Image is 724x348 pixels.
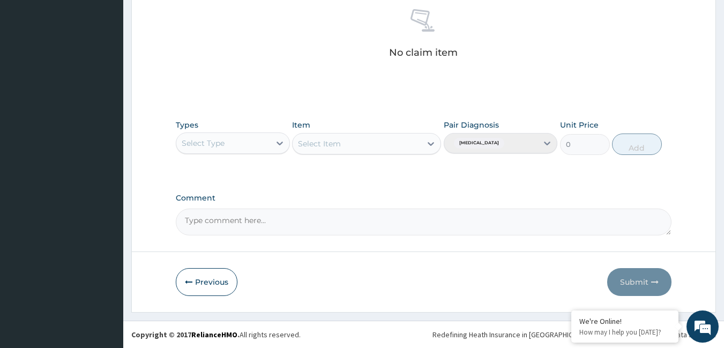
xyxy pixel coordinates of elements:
[182,138,225,149] div: Select Type
[176,268,237,296] button: Previous
[579,316,670,326] div: We're Online!
[444,120,499,130] label: Pair Diagnosis
[389,47,458,58] p: No claim item
[292,120,310,130] label: Item
[5,233,204,271] textarea: Type your message and hit 'Enter'
[176,194,672,203] label: Comment
[191,330,237,339] a: RelianceHMO
[607,268,671,296] button: Submit
[612,134,662,155] button: Add
[20,54,43,80] img: d_794563401_company_1708531726252_794563401
[432,329,716,340] div: Redefining Heath Insurance in [GEOGRAPHIC_DATA] using Telemedicine and Data Science!
[131,330,240,339] strong: Copyright © 2017 .
[176,5,201,31] div: Minimize live chat window
[579,328,670,337] p: How may I help you today?
[56,60,180,74] div: Chat with us now
[176,121,198,130] label: Types
[123,321,724,348] footer: All rights reserved.
[62,105,148,213] span: We're online!
[560,120,599,130] label: Unit Price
